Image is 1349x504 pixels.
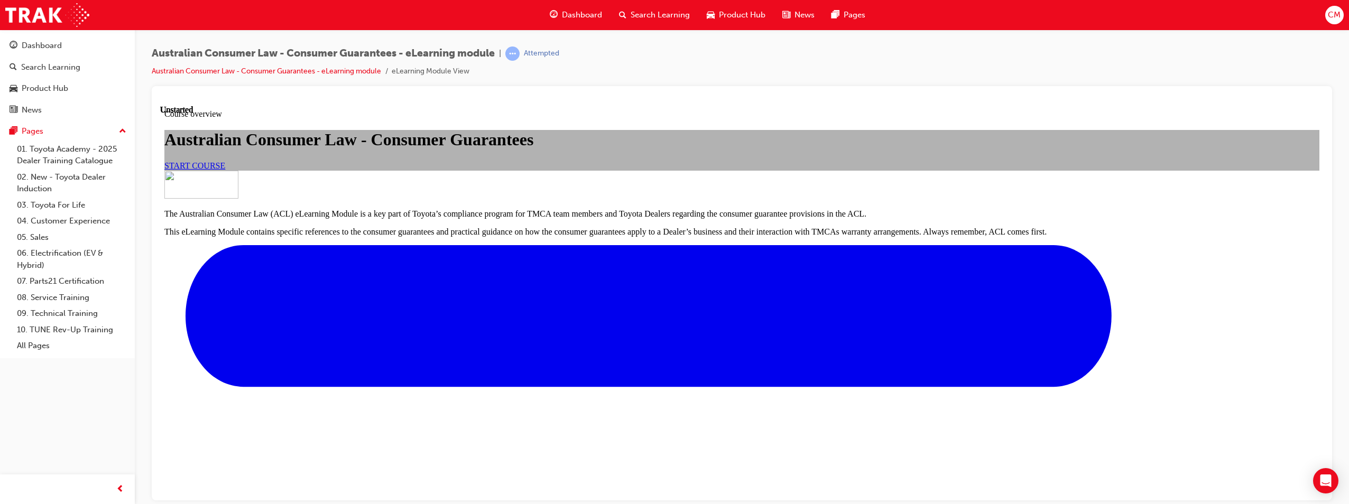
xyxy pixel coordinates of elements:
span: pages-icon [831,8,839,22]
a: car-iconProduct Hub [698,4,774,26]
span: news-icon [782,8,790,22]
span: Course overview [4,4,62,13]
p: The Australian Consumer Law (ACL) eLearning Module is a key part of Toyota’s compliance program f... [4,104,1159,114]
span: news-icon [10,106,17,115]
span: prev-icon [116,483,124,496]
h1: Australian Consumer Law - Consumer Guarantees [4,25,1159,44]
div: News [22,104,42,116]
a: 10. TUNE Rev-Up Training [13,322,131,338]
img: Trak [5,3,89,27]
a: News [4,100,131,120]
a: pages-iconPages [823,4,874,26]
p: This eLearning Module contains specific references to the consumer guarantees and practical guida... [4,122,1159,132]
span: search-icon [10,63,17,72]
a: 01. Toyota Academy - 2025 Dealer Training Catalogue [13,141,131,169]
a: 04. Customer Experience [13,213,131,229]
a: All Pages [13,338,131,354]
span: CM [1328,9,1341,21]
a: guage-iconDashboard [541,4,611,26]
a: search-iconSearch Learning [611,4,698,26]
button: Pages [4,122,131,141]
span: | [499,48,501,60]
span: Australian Consumer Law - Consumer Guarantees - eLearning module [152,48,495,60]
div: Open Intercom Messenger [1313,468,1338,493]
a: 08. Service Training [13,290,131,306]
div: Product Hub [22,82,68,95]
span: up-icon [119,125,126,138]
a: 05. Sales [13,229,131,246]
button: CM [1325,6,1344,24]
li: eLearning Module View [392,66,469,78]
a: news-iconNews [774,4,823,26]
span: guage-icon [10,41,17,51]
a: 07. Parts21 Certification [13,273,131,290]
span: guage-icon [550,8,558,22]
span: News [794,9,815,21]
span: Pages [844,9,865,21]
span: Dashboard [562,9,602,21]
a: 09. Technical Training [13,305,131,322]
a: Product Hub [4,79,131,98]
span: Product Hub [719,9,765,21]
span: car-icon [10,84,17,94]
div: Dashboard [22,40,62,52]
a: START COURSE [4,56,65,65]
span: search-icon [619,8,626,22]
div: Pages [22,125,43,137]
a: Australian Consumer Law - Consumer Guarantees - eLearning module [152,67,381,76]
div: Search Learning [21,61,80,73]
span: Search Learning [631,9,690,21]
a: 06. Electrification (EV & Hybrid) [13,245,131,273]
div: Attempted [524,49,559,59]
span: pages-icon [10,127,17,136]
a: 02. New - Toyota Dealer Induction [13,169,131,197]
a: 03. Toyota For Life [13,197,131,213]
button: DashboardSearch LearningProduct HubNews [4,34,131,122]
a: Dashboard [4,36,131,55]
span: car-icon [707,8,715,22]
span: learningRecordVerb_ATTEMPT-icon [505,46,520,61]
a: Search Learning [4,58,131,77]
